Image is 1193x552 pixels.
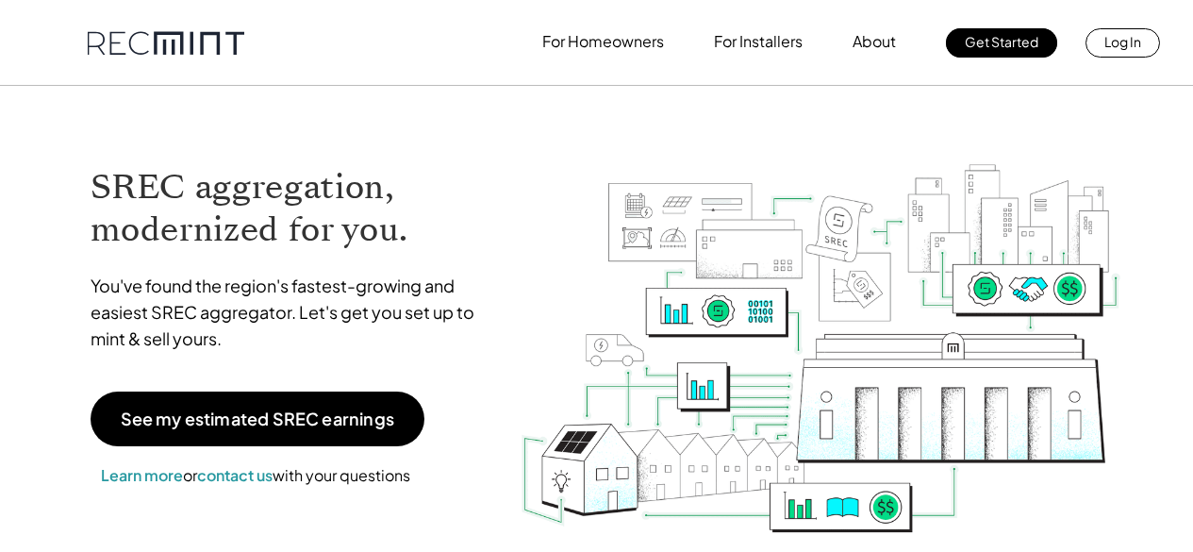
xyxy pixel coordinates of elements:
[91,463,421,488] p: or with your questions
[520,114,1121,538] img: RECmint value cycle
[853,28,896,55] p: About
[542,28,664,55] p: For Homeowners
[965,28,1038,55] p: Get Started
[91,273,492,352] p: You've found the region's fastest-growing and easiest SREC aggregator. Let's get you set up to mi...
[91,166,492,251] h1: SREC aggregation, modernized for you.
[946,28,1057,58] a: Get Started
[1085,28,1160,58] a: Log In
[714,28,803,55] p: For Installers
[197,465,273,485] a: contact us
[91,392,424,446] a: See my estimated SREC earnings
[101,465,183,485] a: Learn more
[121,410,394,427] p: See my estimated SREC earnings
[1104,28,1141,55] p: Log In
